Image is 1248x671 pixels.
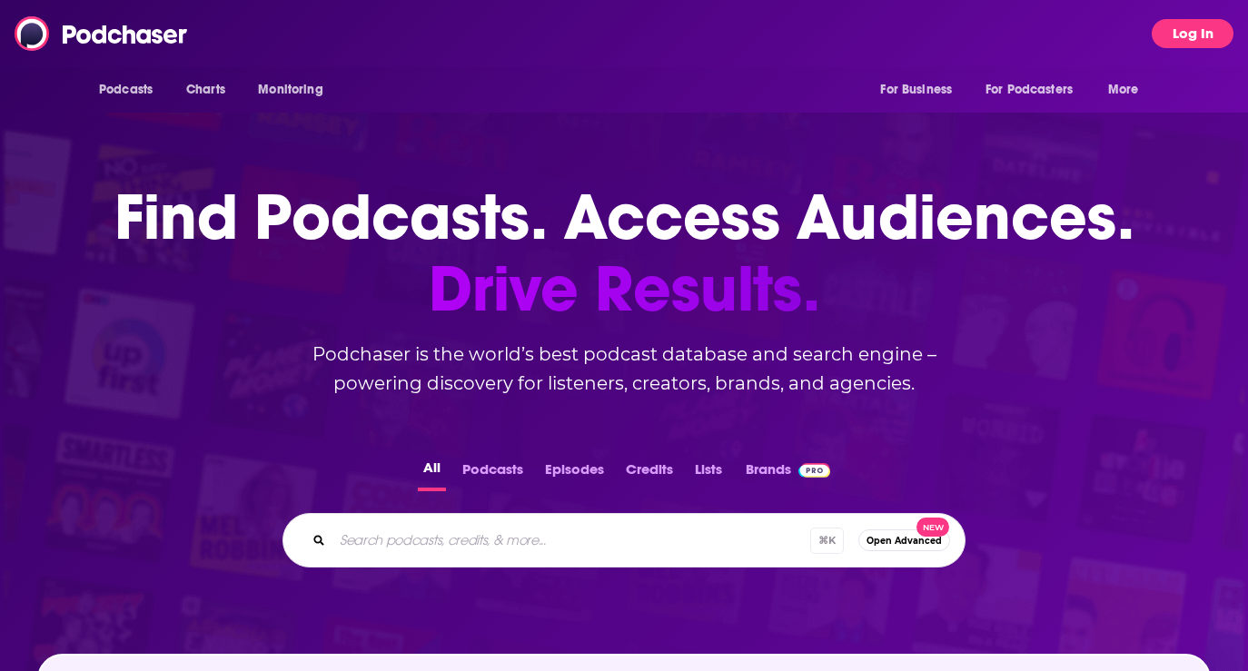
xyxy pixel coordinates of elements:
[810,528,844,554] span: ⌘ K
[457,456,529,491] button: Podcasts
[86,73,176,107] button: open menu
[186,77,225,103] span: Charts
[986,77,1073,103] span: For Podcasters
[258,77,322,103] span: Monitoring
[1095,73,1162,107] button: open menu
[746,456,830,491] a: BrandsPodchaser Pro
[282,513,966,567] div: Search podcasts, credits, & more...
[1108,77,1139,103] span: More
[174,73,236,107] a: Charts
[332,526,810,555] input: Search podcasts, credits, & more...
[540,456,609,491] button: Episodes
[867,536,942,546] span: Open Advanced
[858,529,950,551] button: Open AdvancedNew
[418,456,446,491] button: All
[880,77,952,103] span: For Business
[798,463,830,478] img: Podchaser Pro
[974,73,1099,107] button: open menu
[245,73,346,107] button: open menu
[15,16,189,51] img: Podchaser - Follow, Share and Rate Podcasts
[114,253,1134,325] span: Drive Results.
[261,340,987,398] h2: Podchaser is the world’s best podcast database and search engine – powering discovery for listene...
[620,456,678,491] button: Credits
[1152,19,1233,48] button: Log In
[689,456,728,491] button: Lists
[916,518,949,537] span: New
[867,73,975,107] button: open menu
[114,182,1134,325] h1: Find Podcasts. Access Audiences.
[99,77,153,103] span: Podcasts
